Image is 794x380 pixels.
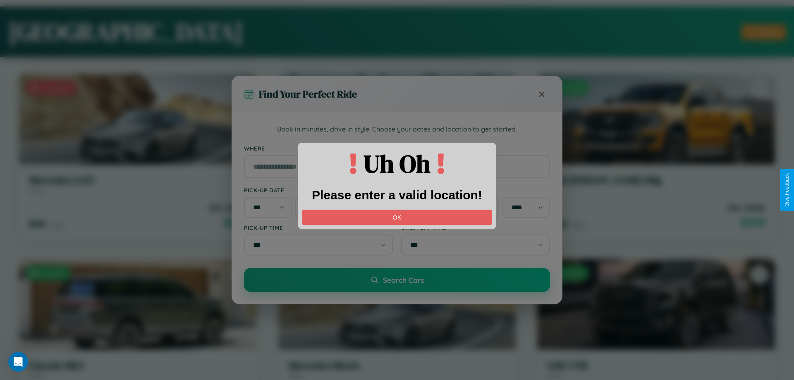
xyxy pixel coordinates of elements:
[244,186,393,194] label: Pick-up Date
[401,186,550,194] label: Drop-off Date
[244,145,550,152] label: Where
[383,275,424,284] span: Search Cars
[401,224,550,231] label: Drop-off Time
[259,87,357,101] h3: Find Your Perfect Ride
[244,124,550,135] p: Book in minutes, drive in style. Choose your dates and location to get started.
[244,224,393,231] label: Pick-up Time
